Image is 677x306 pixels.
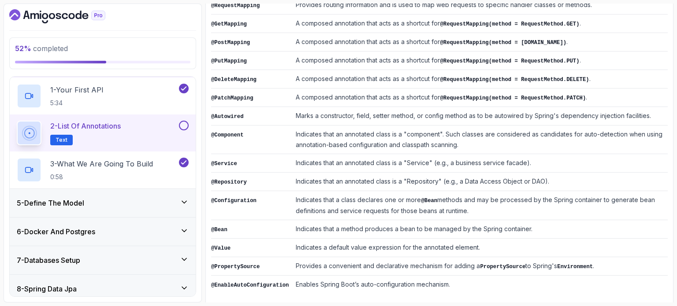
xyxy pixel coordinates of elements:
[292,88,668,107] td: A composed annotation that acts as a shortcut for .
[440,58,579,64] code: @RequestMapping(method = RequestMethod.PUT)
[9,9,126,23] a: Dashboard
[10,189,196,217] button: 5-Define The Model
[211,21,247,27] code: @GetMapping
[211,40,250,46] code: @PostMapping
[292,154,668,173] td: Indicates that an annotated class is a "Service" (e.g., a business service facade).
[211,3,260,9] code: @RequestMapping
[211,245,231,251] code: @Value
[211,264,260,270] code: @PropertySource
[17,284,77,294] h3: 8 - Spring Data Jpa
[557,264,593,270] code: Environment
[292,33,668,52] td: A composed annotation that acts as a shortcut for .
[17,158,189,182] button: 3-What We Are Going To Build0:58
[17,121,189,145] button: 2-List of AnnotationsText
[17,226,95,237] h3: 6 - Docker And Postgres
[292,15,668,33] td: A composed annotation that acts as a shortcut for .
[17,84,189,108] button: 1-Your First API5:34
[440,77,589,83] code: @RequestMapping(method = RequestMethod.DELETE)
[10,246,196,274] button: 7-Databases Setup
[15,44,31,53] span: 52 %
[440,40,566,46] code: @RequestMapping(method = [DOMAIN_NAME])
[292,239,668,257] td: Indicates a default value expression for the annotated element.
[480,264,525,270] code: PropertySource
[10,275,196,303] button: 8-Spring Data Jpa
[211,179,247,185] code: @Repository
[211,282,289,288] code: @EnableAutoConfiguration
[292,257,668,276] td: Provides a convenient and declarative mechanism for adding a to Spring's .
[15,44,68,53] span: completed
[211,161,237,167] code: @Service
[211,114,244,120] code: @Autowired
[211,95,253,101] code: @PatchMapping
[292,276,668,294] td: Enables Spring Boot’s auto-configuration mechanism.
[292,173,668,191] td: Indicates that an annotated class is a "Repository" (e.g., a Data Access Object or DAO).
[292,191,668,220] td: Indicates that a class declares one or more methods and may be processed by the Spring container ...
[292,70,668,88] td: A composed annotation that acts as a shortcut for .
[10,218,196,246] button: 6-Docker And Postgres
[50,99,104,107] p: 5:34
[440,95,586,101] code: @RequestMapping(method = RequestMethod.PATCH)
[421,198,437,204] code: @Bean
[292,125,668,154] td: Indicates that an annotated class is a "component". Such classes are considered as candidates for...
[440,21,579,27] code: @RequestMapping(method = RequestMethod.GET)
[211,58,247,64] code: @PutMapping
[211,227,227,233] code: @Bean
[211,198,257,204] code: @Configuration
[50,121,121,131] p: 2 - List of Annotations
[292,52,668,70] td: A composed annotation that acts as a shortcut for .
[292,220,668,239] td: Indicates that a method produces a bean to be managed by the Spring container.
[211,132,244,138] code: @Component
[292,107,668,125] td: Marks a constructor, field, setter method, or config method as to be autowired by Spring's depend...
[211,77,257,83] code: @DeleteMapping
[56,136,67,144] span: Text
[50,173,153,181] p: 0:58
[50,85,104,95] p: 1 - Your First API
[17,255,80,265] h3: 7 - Databases Setup
[17,198,84,208] h3: 5 - Define The Model
[50,159,153,169] p: 3 - What We Are Going To Build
